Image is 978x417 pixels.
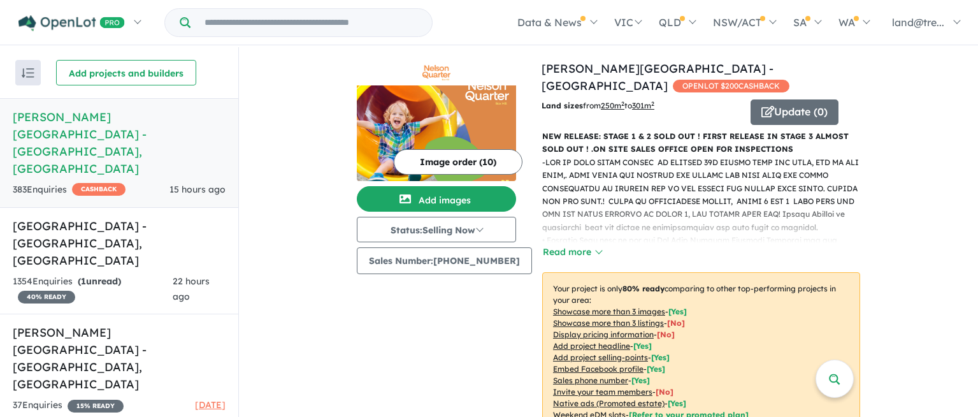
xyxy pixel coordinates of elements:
[633,341,652,351] span: [ Yes ]
[542,245,602,260] button: Read more
[647,364,665,374] span: [ Yes ]
[553,364,644,374] u: Embed Facebook profile
[667,318,685,328] span: [ No ]
[13,217,226,269] h5: [GEOGRAPHIC_DATA] - [GEOGRAPHIC_DATA] , [GEOGRAPHIC_DATA]
[553,341,630,351] u: Add project headline
[631,376,650,385] span: [ Yes ]
[651,100,654,107] sup: 2
[81,275,86,287] span: 1
[18,291,75,304] span: 40 % READY
[553,376,628,385] u: Sales phone number
[193,9,429,36] input: Try estate name, suburb, builder or developer
[18,15,125,31] img: Openlot PRO Logo White
[542,156,870,377] p: - LOR IP DOLO SITAM CONSEC AD ELITSED 39D EIUSMO TEMP INC UTLA, ETD MA ALI ENIM,. ADMI VENIA QUI ...
[621,100,624,107] sup: 2
[553,330,654,339] u: Display pricing information
[624,101,654,110] span: to
[542,130,860,156] p: NEW RELEASE: STAGE 1 & 2 SOLD OUT ! FIRST RELEASE IN STAGE 3 ALMOST SOLD OUT ! .ON SITE SALES OFF...
[673,80,789,92] span: OPENLOT $ 200 CASHBACK
[357,85,516,181] img: Nelson Quarter Estate - Box Hill
[601,101,624,110] u: 250 m
[632,101,654,110] u: 301 m
[68,400,124,413] span: 15 % READY
[542,101,583,110] b: Land sizes
[357,186,516,212] button: Add images
[751,99,838,125] button: Update (0)
[668,307,687,316] span: [ Yes ]
[56,60,196,85] button: Add projects and builders
[656,387,673,397] span: [ No ]
[22,68,34,78] img: sort.svg
[13,398,124,413] div: 37 Enquir ies
[13,324,226,393] h5: [PERSON_NAME] [GEOGRAPHIC_DATA] - [GEOGRAPHIC_DATA] , [GEOGRAPHIC_DATA]
[362,65,511,80] img: Nelson Quarter Estate - Box Hill Logo
[553,318,664,328] u: Showcase more than 3 listings
[357,217,516,242] button: Status:Selling Now
[542,61,773,93] a: [PERSON_NAME][GEOGRAPHIC_DATA] - [GEOGRAPHIC_DATA]
[13,274,173,305] div: 1354 Enquir ies
[553,399,665,408] u: Native ads (Promoted estate)
[892,16,944,29] span: land@tre...
[78,275,121,287] strong: ( unread)
[357,247,532,274] button: Sales Number:[PHONE_NUMBER]
[553,307,665,316] u: Showcase more than 3 images
[357,60,516,181] a: Nelson Quarter Estate - Box Hill LogoNelson Quarter Estate - Box Hill
[553,387,652,397] u: Invite your team members
[542,99,741,112] p: from
[169,184,226,195] span: 15 hours ago
[668,399,686,408] span: [Yes]
[553,353,648,362] u: Add project selling-points
[394,149,522,175] button: Image order (10)
[195,399,226,411] span: [DATE]
[173,275,210,302] span: 22 hours ago
[13,182,126,198] div: 383 Enquir ies
[72,183,126,196] span: CASHBACK
[622,284,665,293] b: 80 % ready
[13,108,226,177] h5: [PERSON_NAME][GEOGRAPHIC_DATA] - [GEOGRAPHIC_DATA] , [GEOGRAPHIC_DATA]
[657,330,675,339] span: [ No ]
[651,353,670,362] span: [ Yes ]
